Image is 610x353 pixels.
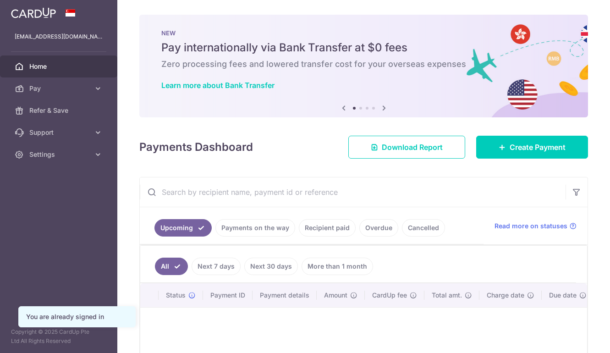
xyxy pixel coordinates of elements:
a: Upcoming [154,219,212,237]
a: Read more on statuses [495,221,577,231]
span: Download Report [382,142,443,153]
a: Next 7 days [192,258,241,275]
a: Download Report [348,136,465,159]
h6: Zero processing fees and lowered transfer cost for your overseas expenses [161,59,566,70]
a: Payments on the way [215,219,295,237]
a: Recipient paid [299,219,356,237]
th: Payment details [253,283,317,307]
a: Cancelled [402,219,445,237]
span: Create Payment [510,142,566,153]
a: Next 30 days [244,258,298,275]
span: Charge date [487,291,524,300]
h4: Payments Dashboard [139,139,253,155]
span: Support [29,128,90,137]
span: Settings [29,150,90,159]
span: Due date [549,291,577,300]
img: Bank transfer banner [139,15,588,117]
input: Search by recipient name, payment id or reference [140,177,566,207]
span: Status [166,291,186,300]
p: NEW [161,29,566,37]
span: Pay [29,84,90,93]
p: [EMAIL_ADDRESS][DOMAIN_NAME] [15,32,103,41]
span: Read more on statuses [495,221,567,231]
a: Create Payment [476,136,588,159]
a: All [155,258,188,275]
a: More than 1 month [302,258,373,275]
a: Learn more about Bank Transfer [161,81,275,90]
h5: Pay internationally via Bank Transfer at $0 fees [161,40,566,55]
div: You are already signed in [26,312,128,321]
img: CardUp [11,7,56,18]
a: Overdue [359,219,398,237]
span: Refer & Save [29,106,90,115]
span: CardUp fee [372,291,407,300]
span: Amount [324,291,347,300]
th: Payment ID [203,283,253,307]
span: Total amt. [432,291,462,300]
iframe: Opens a widget where you can find more information [551,325,601,348]
span: Home [29,62,90,71]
